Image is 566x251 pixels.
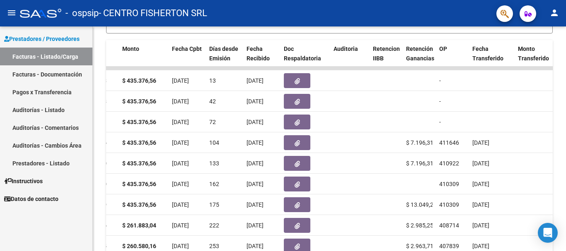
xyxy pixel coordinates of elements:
span: 175 [209,201,219,208]
span: 104 [209,139,219,146]
span: Monto [122,45,139,52]
span: Prestadores / Proveedores [4,34,80,43]
span: 410922 [439,160,459,167]
span: [DATE] [472,139,489,146]
datatable-header-cell: Retencion IIBB [370,40,403,76]
span: [DATE] [247,139,264,146]
span: 42 [209,98,216,105]
datatable-header-cell: Doc Respaldatoria [281,40,330,76]
span: Retención Ganancias [406,45,434,62]
datatable-header-cell: Retención Ganancias [403,40,436,76]
span: - [439,98,441,105]
span: [DATE] [247,201,264,208]
span: Doc Respaldatoria [284,45,321,62]
strong: $ 260.580,16 [122,243,156,249]
strong: $ 261.883,04 [122,222,156,229]
datatable-header-cell: OP [436,40,469,76]
span: [DATE] [172,98,189,105]
span: [DATE] [172,181,189,187]
strong: $ 435.376,56 [122,160,156,167]
span: [DATE] [172,243,189,249]
strong: $ 435.376,56 [122,181,156,187]
strong: $ 435.376,56 [122,201,156,208]
span: [DATE] [172,139,189,146]
span: 411646 [439,139,459,146]
datatable-header-cell: Fecha Cpbt [169,40,206,76]
span: [DATE] [247,160,264,167]
span: [DATE] [172,77,189,84]
span: [DATE] [472,243,489,249]
span: $ 7.196,31 [406,139,433,146]
div: Open Intercom Messenger [538,223,558,243]
datatable-header-cell: Monto [119,40,169,76]
span: $ 2.985,25 [406,222,433,229]
datatable-header-cell: Auditoria [330,40,370,76]
strong: $ 435.376,56 [122,77,156,84]
span: 408714 [439,222,459,229]
span: - ospsip [65,4,99,22]
span: OP [439,45,447,52]
span: [DATE] [472,160,489,167]
strong: $ 435.376,56 [122,119,156,125]
span: 410309 [439,181,459,187]
span: - [439,77,441,84]
datatable-header-cell: Fecha Recibido [243,40,281,76]
span: [DATE] [247,98,264,105]
mat-icon: menu [7,8,17,18]
span: [DATE] [247,243,264,249]
span: 72 [209,119,216,125]
span: Auditoria [334,45,358,52]
span: 407839 [439,243,459,249]
span: 222 [209,222,219,229]
span: 162 [209,181,219,187]
span: $ 7.196,31 [406,160,433,167]
span: $ 13.049,21 [406,201,437,208]
span: [DATE] [172,222,189,229]
span: 13 [209,77,216,84]
span: Retencion IIBB [373,45,400,62]
span: Monto Transferido [518,45,549,62]
span: [DATE] [247,119,264,125]
span: $ 2.963,71 [406,243,433,249]
mat-icon: person [549,8,559,18]
span: - [439,119,441,125]
span: Datos de contacto [4,194,58,203]
span: Fecha Transferido [472,45,503,62]
datatable-header-cell: Fecha Transferido [469,40,515,76]
span: 133 [209,160,219,167]
span: [DATE] [472,181,489,187]
span: - CENTRO FISHERTON SRL [99,4,207,22]
span: [DATE] [172,119,189,125]
span: Fecha Recibido [247,45,270,62]
span: [DATE] [247,77,264,84]
span: 410309 [439,201,459,208]
span: [DATE] [472,222,489,229]
span: [DATE] [247,181,264,187]
span: Instructivos [4,177,43,186]
datatable-header-cell: Monto Transferido [515,40,560,76]
span: 253 [209,243,219,249]
span: [DATE] [472,201,489,208]
strong: $ 435.376,56 [122,139,156,146]
span: Días desde Emisión [209,45,238,62]
span: [DATE] [247,222,264,229]
strong: $ 435.376,56 [122,98,156,105]
datatable-header-cell: Días desde Emisión [206,40,243,76]
span: [DATE] [172,160,189,167]
span: [DATE] [172,201,189,208]
span: Fecha Cpbt [172,45,202,52]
